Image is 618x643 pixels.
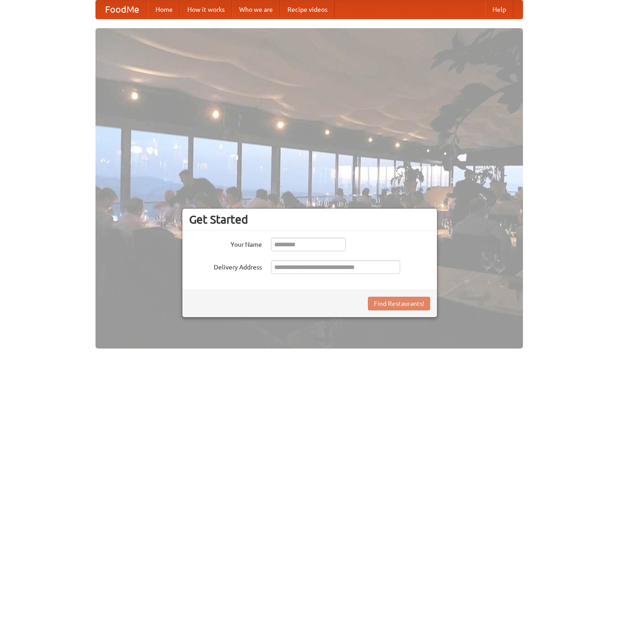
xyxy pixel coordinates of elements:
[485,0,513,19] a: Help
[148,0,180,19] a: Home
[180,0,232,19] a: How it works
[189,238,262,249] label: Your Name
[368,297,430,310] button: Find Restaurants!
[96,0,148,19] a: FoodMe
[189,260,262,272] label: Delivery Address
[189,213,430,226] h3: Get Started
[280,0,335,19] a: Recipe videos
[232,0,280,19] a: Who we are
